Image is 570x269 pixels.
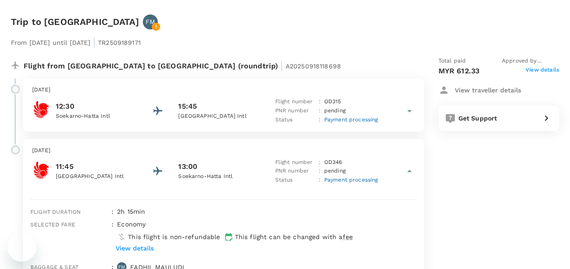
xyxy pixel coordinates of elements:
[56,172,137,181] p: [GEOGRAPHIC_DATA] Intl
[56,112,137,121] p: Soekarno-Hatta Intl
[32,161,50,179] img: Batik Air Malaysia
[319,106,321,115] p: :
[178,112,260,121] p: [GEOGRAPHIC_DATA] Intl
[7,233,36,262] iframe: Button to launch messaging window
[113,241,156,255] button: View details
[117,220,146,229] p: economy
[56,101,137,112] p: 12:30
[116,244,154,253] p: View details
[280,59,283,72] span: |
[324,97,341,106] p: OD 315
[319,115,321,125] p: :
[526,66,559,77] span: View details
[178,161,197,172] p: 13:00
[24,57,341,73] p: Flight from [GEOGRAPHIC_DATA] to [GEOGRAPHIC_DATA] (roundtrip)
[286,62,341,70] span: A20250918118698
[178,101,197,112] p: 15:45
[324,167,346,176] p: pending
[117,207,416,216] p: 2h 15min
[455,86,521,95] p: View traveller details
[324,158,342,167] p: OD 346
[178,172,260,181] p: Soekarno-Hatta Intl
[275,167,315,176] p: PNR number
[324,106,346,115] p: pending
[438,57,466,66] span: Total paid
[275,176,315,185] p: Status
[108,216,113,259] div: :
[319,167,321,176] p: :
[146,17,155,26] p: FM
[32,146,415,155] p: [DATE]
[343,233,353,240] span: fee
[275,158,315,167] p: Flight number
[32,86,415,95] p: [DATE]
[319,97,321,106] p: :
[324,116,378,123] span: Payment processing
[319,176,321,185] p: :
[108,203,113,216] div: :
[438,82,521,98] button: View traveller details
[93,36,96,48] span: |
[128,232,220,241] p: This flight is non-refundable
[275,97,315,106] p: Flight number
[319,158,321,167] p: :
[30,209,81,215] span: Flight duration
[11,33,141,49] p: From [DATE] until [DATE] TR2509189171
[324,177,378,183] span: Payment processing
[438,66,480,77] p: MYR 612.33
[275,106,315,115] p: PNR number
[235,232,353,241] p: This flight can be changed with a
[30,221,75,228] span: Selected fare
[458,115,497,122] span: Get Support
[56,161,137,172] p: 11:45
[11,14,139,29] h6: Trip to [GEOGRAPHIC_DATA]
[32,101,50,119] img: Batik Air Malaysia
[275,115,315,125] p: Status
[502,57,559,66] span: Approved by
